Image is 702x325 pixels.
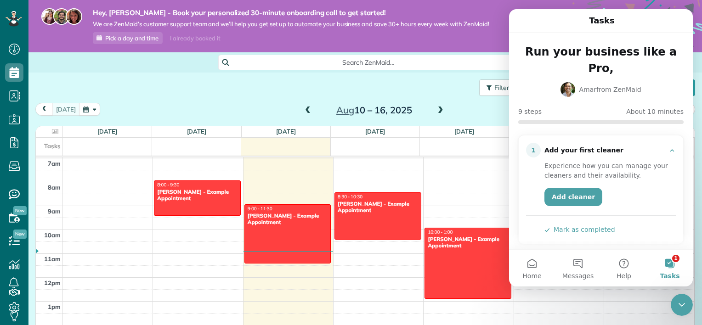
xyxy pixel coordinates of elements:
span: 11am [44,255,61,263]
span: 8:00 - 9:30 [157,182,179,188]
span: 12pm [44,279,61,286]
span: 10:00 - 1:00 [428,229,453,235]
a: [DATE] [365,128,385,135]
span: 9am [48,207,61,215]
span: 8:30 - 10:30 [338,194,362,200]
img: jorge-587dff0eeaa6aab1f244e6dc62b8924c3b6ad411094392a53c71c6c4a576187d.jpg [53,8,70,25]
button: [DATE] [52,103,80,115]
img: maria-72a9807cf96188c08ef61303f053569d2e2a8a1cde33d635c8a3ac13582a053d.jpg [41,8,58,25]
span: New [13,206,27,215]
div: [PERSON_NAME] - Example Appointment [427,236,508,249]
span: Filters: [494,84,514,92]
iframe: Intercom live chat [671,294,693,316]
a: [DATE] [187,128,207,135]
div: [PERSON_NAME] - Example Appointment [337,201,418,214]
span: 8am [48,184,61,191]
a: [DATE] [454,128,474,135]
a: Pick a day and time [93,32,163,44]
span: Aug [336,104,354,116]
button: Filters: Default [479,79,554,96]
a: [DATE] [97,128,117,135]
span: New [13,230,27,239]
img: michelle-19f622bdf1676172e81f8f8fba1fb50e276960ebfe0243fe18214015130c80e4.jpg [66,8,82,25]
span: Tasks [44,142,61,150]
iframe: Intercom live chat [509,9,693,286]
span: 9:00 - 11:30 [248,206,272,212]
div: [PERSON_NAME] - Example Appointment [247,213,328,226]
div: I already booked it [164,33,226,44]
button: prev [35,103,53,115]
span: 10am [44,231,61,239]
span: 7am [48,160,61,167]
strong: Hey, [PERSON_NAME] - Book your personalized 30-minute onboarding call to get started! [93,8,489,17]
span: Pick a day and time [105,34,159,42]
a: Filters: Default [475,79,554,96]
h2: 10 – 16, 2025 [317,105,431,115]
a: [DATE] [276,128,296,135]
div: [PERSON_NAME] - Example Appointment [157,189,238,202]
span: 1pm [48,303,61,310]
span: We are ZenMaid’s customer support team and we’ll help you get set up to automate your business an... [93,20,489,28]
